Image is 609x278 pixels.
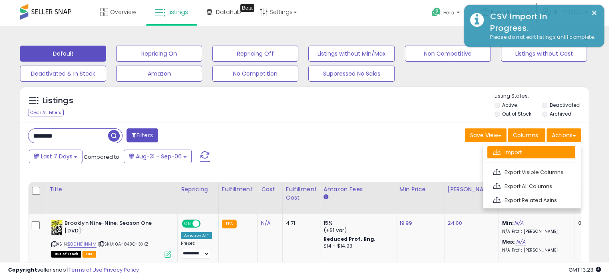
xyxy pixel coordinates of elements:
[400,219,412,227] a: 19.99
[502,238,516,246] b: Max:
[487,180,575,192] a: Export All Columns
[502,110,531,117] label: Out of Stock
[578,220,603,227] div: 0
[448,185,495,194] div: [PERSON_NAME]
[487,166,575,178] a: Export Visible Columns
[212,66,298,82] button: No Competition
[28,109,64,116] div: Clear All Filters
[286,185,317,202] div: Fulfillment Cost
[181,185,215,194] div: Repricing
[487,194,575,206] a: Export Related Asins
[405,46,491,62] button: Non Competitive
[8,266,37,274] strong: Copyright
[308,46,394,62] button: Listings without Min/Max
[425,1,468,26] a: Help
[42,95,73,106] h5: Listings
[569,266,601,274] span: 2025-09-14 13:23 GMT
[82,251,96,258] span: FBA
[29,150,82,163] button: Last 7 Days
[400,185,441,194] div: Min Price
[501,46,587,62] button: Listings without Cost
[514,219,523,227] a: N/A
[41,152,72,160] span: Last 7 Days
[324,185,393,194] div: Amazon Fees
[216,8,241,16] span: DataHub
[8,266,139,274] div: seller snap | |
[49,185,174,194] div: Title
[286,220,314,227] div: 4.71
[591,8,597,18] button: ×
[498,182,575,214] th: The percentage added to the cost of goods (COGS) that forms the calculator for Min & Max prices.
[431,7,441,17] i: Get Help
[487,146,575,158] a: Import
[222,185,254,194] div: Fulfillment
[324,236,376,242] b: Reduced Prof. Rng.
[502,229,569,234] p: N/A Profit [PERSON_NAME]
[261,185,279,194] div: Cost
[51,220,62,236] img: 51mTls807-L._SL40_.jpg
[222,220,237,228] small: FBA
[502,219,514,227] b: Min:
[84,153,121,161] span: Compared to:
[116,66,202,82] button: Amazon
[240,4,254,12] div: Tooltip anchor
[324,194,328,201] small: Amazon Fees.
[124,150,192,163] button: Aug-31 - Sep-06
[443,9,454,16] span: Help
[465,128,506,142] button: Save View
[199,220,212,227] span: OFF
[513,131,538,139] span: Columns
[484,11,598,34] div: CSV Import In Progress.
[104,266,139,274] a: Privacy Policy
[502,248,569,253] p: N/A Profit [PERSON_NAME]
[494,92,589,100] p: Listing States:
[508,128,545,142] button: Columns
[127,128,158,142] button: Filters
[324,220,390,227] div: 15%
[308,66,394,82] button: Suppressed No Sales
[167,8,188,16] span: Listings
[549,110,571,117] label: Archived
[183,220,193,227] span: ON
[20,66,106,82] button: Deactivated & In Stock
[110,8,136,16] span: Overview
[181,241,212,259] div: Preset:
[484,34,598,41] div: Please do not edit listings until complete.
[68,266,103,274] a: Terms of Use
[20,46,106,62] button: Default
[136,152,182,160] span: Aug-31 - Sep-06
[261,219,271,227] a: N/A
[549,102,579,108] label: Deactivated
[181,232,212,239] div: Amazon AI *
[324,243,390,250] div: $14 - $14.93
[51,220,171,257] div: ASIN:
[547,128,581,142] button: Actions
[68,241,96,248] a: B00HE11NMM
[516,238,525,246] a: N/A
[212,46,298,62] button: Repricing Off
[51,251,81,258] span: All listings that are currently out of stock and unavailable for purchase on Amazon
[324,227,390,234] div: (+$1 var)
[98,241,149,247] span: | SKU: 0A-043G-3XKZ
[448,219,462,227] a: 24.00
[116,46,202,62] button: Repricing On
[64,220,162,236] b: Brooklyn Nine-Nine: Season One [DVD]
[502,102,517,108] label: Active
